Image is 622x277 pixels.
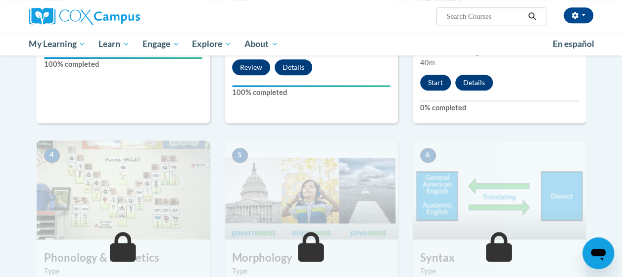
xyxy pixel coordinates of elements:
button: Review [232,59,270,75]
img: Course Image [37,140,210,239]
span: 5 [232,148,248,163]
span: Explore [192,38,232,50]
img: Course Image [225,140,398,239]
span: My Learning [29,38,86,50]
button: Account Settings [564,7,593,23]
span: 6 [420,148,436,163]
h3: Phonology & Phonetics [37,250,210,266]
span: Engage [143,38,180,50]
iframe: Button to launch messaging window [582,237,614,269]
label: 100% completed [44,59,202,70]
h3: Syntax [413,250,586,266]
a: My Learning [23,33,93,55]
label: 0% completed [420,102,578,113]
a: Learn [92,33,136,55]
input: Search Courses [445,10,525,22]
span: Learn [98,38,130,50]
a: Engage [136,33,186,55]
div: Your progress [44,57,202,59]
span: 4 [44,148,60,163]
label: Type [44,266,202,277]
img: Course Image [413,140,586,239]
div: Main menu [22,33,601,55]
h3: Morphology [225,250,398,266]
a: About [238,33,285,55]
button: Details [455,75,493,91]
div: Your progress [232,85,390,87]
a: Explore [186,33,238,55]
a: Cox Campus [29,7,207,25]
label: Type [420,266,578,277]
button: Details [275,59,312,75]
button: Start [420,75,451,91]
label: 100% completed [232,87,390,98]
span: About [244,38,278,50]
img: Cox Campus [29,7,140,25]
span: En español [553,39,594,49]
label: Type [232,266,390,277]
span: 40m [420,58,435,67]
button: Search [525,10,539,22]
a: En español [546,34,601,54]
